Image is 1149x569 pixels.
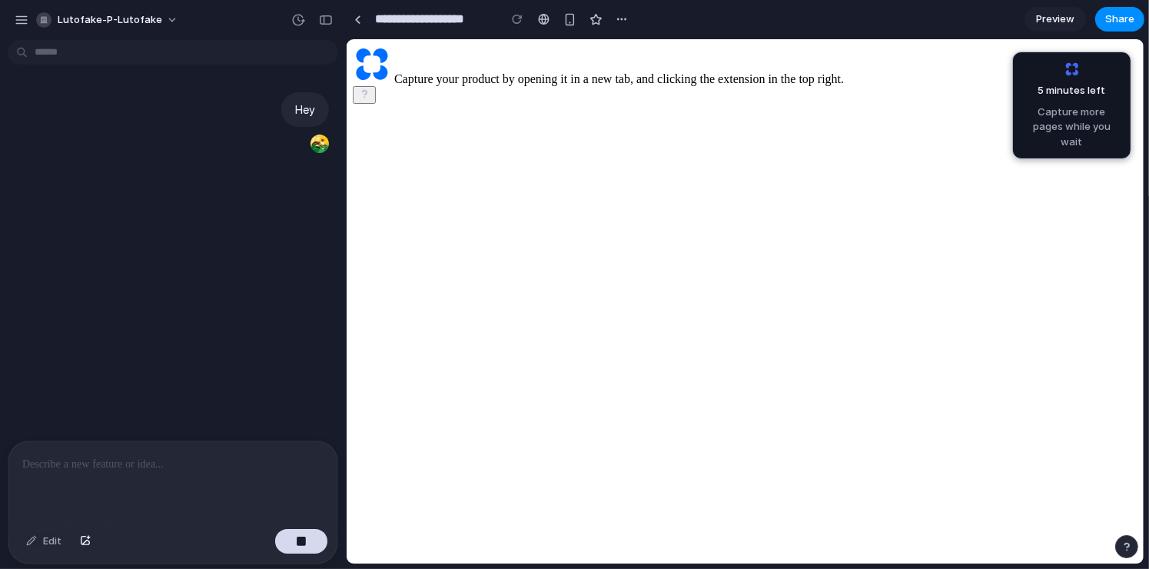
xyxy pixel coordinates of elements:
span: Capture more pages while you wait [1022,105,1121,150]
p: Hey [295,101,315,118]
span: 5 minutes left [1026,83,1105,98]
button: Share [1095,7,1144,32]
span: lutofake-p-lutofake [58,12,162,28]
button: lutofake-p-lutofake [30,8,186,32]
span: Share [1105,12,1134,27]
span: Capture your product by opening it in a new tab, and clicking the extension in the top right. [48,33,497,46]
a: Preview [1024,7,1086,32]
span: Preview [1036,12,1074,27]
